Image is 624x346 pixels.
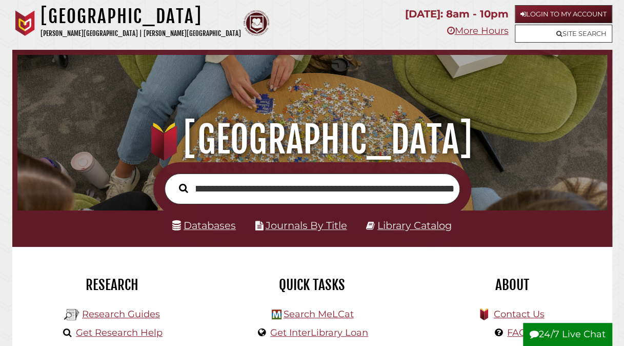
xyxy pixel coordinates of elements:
[270,327,368,338] a: Get InterLibrary Loan
[174,181,193,196] button: Search
[82,309,160,320] a: Research Guides
[515,25,612,43] a: Site Search
[220,276,405,294] h2: Quick Tasks
[447,25,508,36] a: More Hours
[405,5,508,23] p: [DATE]: 8am - 10pm
[20,276,205,294] h2: Research
[244,10,269,36] img: Calvin Theological Seminary
[76,327,163,338] a: Get Research Help
[27,117,598,162] h1: [GEOGRAPHIC_DATA]
[41,5,241,28] h1: [GEOGRAPHIC_DATA]
[377,219,452,232] a: Library Catalog
[266,219,347,232] a: Journals By Title
[420,276,605,294] h2: About
[179,183,188,193] i: Search
[493,309,544,320] a: Contact Us
[172,219,236,232] a: Databases
[507,327,531,338] a: FAQs
[272,310,281,319] img: Hekman Library Logo
[12,10,38,36] img: Calvin University
[41,28,241,40] p: [PERSON_NAME][GEOGRAPHIC_DATA] | [PERSON_NAME][GEOGRAPHIC_DATA]
[283,309,353,320] a: Search MeLCat
[64,307,79,322] img: Hekman Library Logo
[515,5,612,23] a: Login to My Account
